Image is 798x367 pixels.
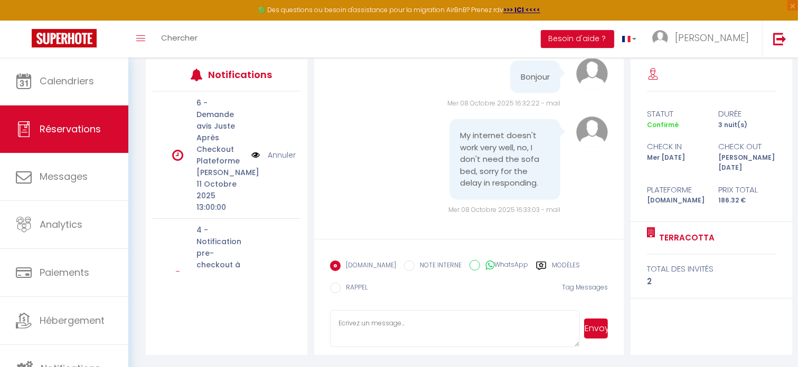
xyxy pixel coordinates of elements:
pre: Bonjour [521,71,550,83]
label: WhatsApp [480,260,528,272]
img: Super Booking [32,29,97,47]
div: check out [711,140,783,153]
div: check in [640,140,712,153]
p: 4 - Notification pre-checkout à 8h du matin [196,224,244,282]
div: statut [640,108,712,120]
a: Terracotta [655,231,715,244]
a: >>> ICI <<<< [503,5,540,14]
div: [DOMAIN_NAME] [640,196,712,206]
a: Annuler [268,271,296,282]
button: Envoyer [584,318,608,339]
pre: My internet doesn't work very well, no, I don't need the sofa bed, sorry for the delay in respond... [460,130,550,189]
span: Paiements [40,266,89,279]
div: 3 nuit(s) [711,120,783,130]
span: Hébergement [40,314,105,327]
label: [DOMAIN_NAME] [341,260,396,272]
span: Calendriers [40,74,94,88]
div: Plateforme [640,183,712,196]
div: total des invités [647,263,776,275]
span: Réservations [40,122,101,136]
a: Annuler [268,149,296,161]
span: Messages [40,170,88,183]
label: Modèles [552,260,580,274]
div: Mer [DATE] [640,153,712,173]
span: Mer 08 Octobre 2025 16:32:22 - mail [447,99,560,108]
h3: Notifications [208,63,270,86]
img: NO IMAGE [251,271,260,282]
span: Mer 08 Octobre 2025 16:33:03 - mail [448,205,560,214]
span: Chercher [161,32,198,43]
p: 6 - Demande avis Juste Après Checkout Plateforme [196,97,244,167]
img: avatar.png [576,117,608,148]
span: Analytics [40,218,82,231]
a: Chercher [153,21,205,57]
div: durée [711,108,783,120]
img: logout [773,32,786,45]
span: [PERSON_NAME] [675,31,749,44]
label: NOTE INTERNE [415,260,462,272]
img: NO IMAGE [251,149,260,161]
img: ... [652,30,668,46]
div: 186.32 € [711,196,783,206]
img: avatar.png [576,58,608,90]
div: 2 [647,275,776,288]
span: Tag Messages [562,283,608,292]
div: Prix total [711,183,783,196]
p: [PERSON_NAME] 11 Octobre 2025 13:00:00 [196,167,244,213]
a: ... [PERSON_NAME] [644,21,762,57]
button: Besoin d'aide ? [541,30,614,48]
label: RAPPEL [341,283,368,294]
div: [PERSON_NAME] [DATE] [711,153,783,173]
span: Confirmé [647,120,679,129]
